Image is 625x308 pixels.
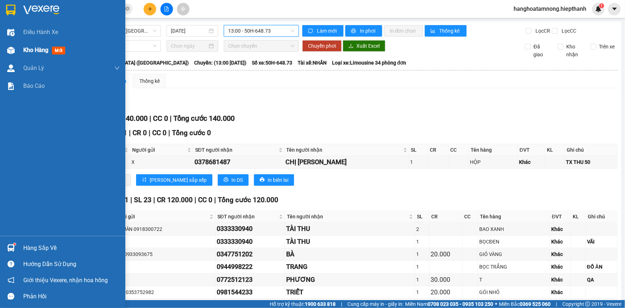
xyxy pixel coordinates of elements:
[217,287,284,297] div: 0981544233
[173,114,235,123] span: Tổng cước 140.000
[216,236,285,248] td: 0333330940
[595,6,602,12] img: icon-new-feature
[7,29,15,36] img: warehouse-icon
[7,65,15,72] img: warehouse-icon
[142,177,147,183] span: sort-ascending
[216,223,285,235] td: 0333330940
[218,196,278,204] span: Tổng cước 120.000
[551,263,569,271] div: Khác
[193,156,285,169] td: 0378681487
[112,276,214,284] div: X
[149,114,151,123] span: |
[596,43,618,51] span: Trên xe
[285,286,415,299] td: TRIẾT
[254,174,294,186] button: printerIn biên lai
[144,3,156,15] button: plus
[217,275,284,285] div: 0772512123
[23,81,45,90] span: Báo cáo
[431,275,461,285] div: 30.000
[431,249,461,259] div: 20.000
[132,146,186,154] span: Người gửi
[125,6,130,11] span: close-circle
[112,263,214,271] div: X
[302,25,343,37] button: syncLàm mới
[7,244,15,252] img: warehouse-icon
[566,158,616,166] div: TX THU 50
[286,275,414,285] div: PHƯƠNG
[114,65,120,71] span: down
[429,211,462,223] th: CR
[194,59,246,67] span: Chuyến: (13:00 [DATE])
[405,300,493,308] span: Miền Nam
[302,40,342,52] button: Chuyển phơi
[286,157,408,167] div: CHỊ [PERSON_NAME]
[428,301,493,307] strong: 0708 023 035 - 0935 103 250
[431,28,437,34] span: bar-chart
[559,27,577,35] span: Lọc CC
[171,27,207,35] input: 11/10/2025
[23,291,120,302] div: Phản hồi
[125,6,130,13] span: close-circle
[448,144,469,156] th: CC
[416,238,428,246] div: 1
[216,261,285,273] td: 0944998222
[172,129,211,137] span: Tổng cước 0
[470,158,516,166] div: HỘP
[551,250,569,258] div: Khác
[463,211,478,223] th: CC
[252,59,292,67] span: Số xe: 50H-648.73
[148,6,153,11] span: plus
[519,158,544,166] div: Khác
[416,263,428,271] div: 1
[195,146,277,154] span: SĐT người nhận
[384,25,423,37] button: In đơn chọn
[416,288,428,296] div: 1
[285,223,415,235] td: TÀI THU
[153,114,168,123] span: CC 0
[268,176,288,184] span: In biên lai
[410,158,427,166] div: 1
[479,263,549,271] div: BỌC TRẮNG
[23,259,120,270] div: Hướng dẫn sử dụng
[130,196,132,204] span: |
[198,196,212,204] span: CC 0
[479,288,549,296] div: GÓI NHỎ
[112,225,214,233] div: CÔ XUÂN 0918300722
[286,287,414,297] div: TRIẾT
[112,250,214,258] div: HIỀN 0933093675
[520,301,551,307] strong: 0369 525 060
[112,238,214,246] div: X
[508,4,592,13] span: hanghoatamnong.hiepthanh
[286,262,414,272] div: TRANG
[8,277,14,284] span: notification
[531,43,552,58] span: Đã giao
[551,276,569,284] div: Khác
[298,59,327,67] span: Tài xế: NHÂN
[551,288,569,296] div: Khác
[218,174,249,186] button: printerIn DS
[587,238,616,246] div: VÃI
[425,25,467,37] button: bar-chartThống kê
[23,243,120,253] div: Hàng sắp về
[416,276,428,284] div: 1
[131,158,192,166] div: X
[164,6,169,11] span: file-add
[231,176,243,184] span: In DS
[150,176,207,184] span: [PERSON_NAME] sắp xếp
[217,237,284,247] div: 0333330940
[563,43,585,58] span: Kho nhận
[479,238,549,246] div: BỌCĐEN
[228,25,294,36] span: 13:00 - 50H-648.73
[181,6,186,11] span: aim
[133,129,147,137] span: CR 0
[416,225,428,233] div: 2
[216,248,285,261] td: 0347751202
[416,250,428,258] div: 1
[194,157,283,167] div: 0378681487
[348,43,354,49] span: download
[214,196,216,204] span: |
[134,196,152,204] span: SL 23
[308,28,314,34] span: sync
[171,42,207,50] input: Chọn ngày
[351,28,357,34] span: printer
